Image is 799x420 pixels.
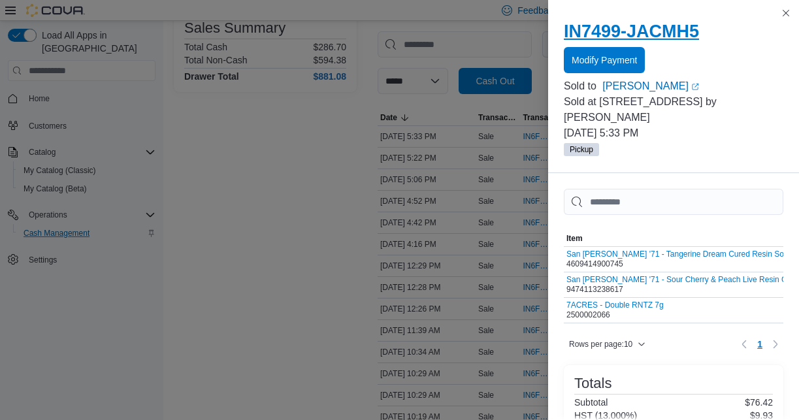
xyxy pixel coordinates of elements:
[566,300,664,320] div: 2500002066
[574,376,611,391] h3: Totals
[564,143,599,156] span: Pickup
[564,47,645,73] button: Modify Payment
[574,397,608,408] h6: Subtotal
[736,336,752,352] button: Previous page
[752,334,768,355] button: Page 1 of 1
[564,21,783,42] h2: IN7499-JACMH5
[745,397,773,408] p: $76.42
[570,144,593,155] span: Pickup
[736,334,783,355] nav: Pagination for table: MemoryTable from EuiInMemoryTable
[564,94,783,125] p: Sold at [STREET_ADDRESS] by [PERSON_NAME]
[566,300,664,310] button: 7ACRES - Double RNTZ 7g
[569,339,632,349] span: Rows per page : 10
[564,78,600,94] div: Sold to
[564,189,783,215] input: This is a search bar. As you type, the results lower in the page will automatically filter.
[572,54,637,67] span: Modify Payment
[566,233,583,244] span: Item
[757,338,762,351] span: 1
[602,78,783,94] a: [PERSON_NAME]External link
[778,5,794,21] button: Close this dialog
[691,83,699,91] svg: External link
[752,334,768,355] ul: Pagination for table: MemoryTable from EuiInMemoryTable
[564,336,651,352] button: Rows per page:10
[564,125,783,141] p: [DATE] 5:33 PM
[768,336,783,352] button: Next page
